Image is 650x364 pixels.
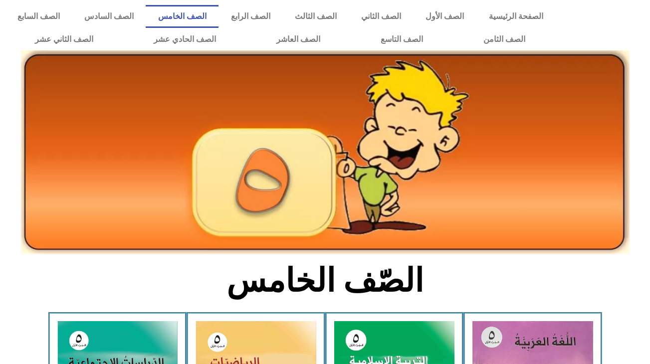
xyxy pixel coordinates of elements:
[476,5,555,28] a: الصفحة الرئيسية
[351,28,453,51] a: الصف التاسع
[124,28,246,51] a: الصف الحادي عشر
[414,5,476,28] a: الصف الأول
[146,5,218,28] a: الصف الخامس
[246,28,351,51] a: الصف العاشر
[453,28,555,51] a: الصف الثامن
[349,5,414,28] a: الصف الثاني
[72,5,146,28] a: الصف السادس
[218,5,282,28] a: الصف الرابع
[5,28,124,51] a: الصف الثاني عشر
[283,5,349,28] a: الصف الثالث
[160,261,490,300] h2: الصّف الخامس
[5,5,72,28] a: الصف السابع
